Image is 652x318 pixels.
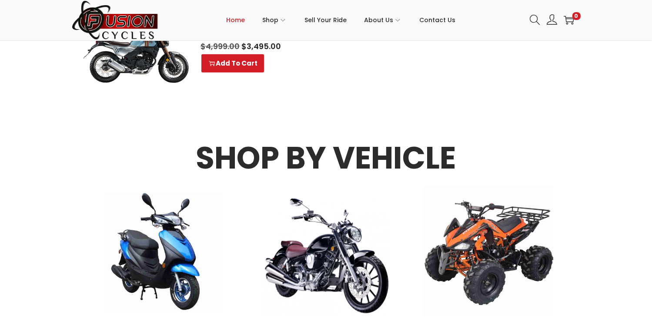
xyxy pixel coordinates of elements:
span: $ [201,41,206,52]
span: About Us [364,9,393,31]
span: 4,999.00 [201,41,240,52]
span: $ [241,41,247,52]
span: Contact Us [419,9,455,31]
h3: Shop By Vehicle [83,143,570,173]
a: Shop [262,0,287,40]
span: 3,495.00 [241,41,281,52]
span: Shop [262,9,278,31]
a: Select options for “LIFAN KPM 200” [201,54,264,73]
a: Sell Your Ride [304,0,347,40]
span: Sell Your Ride [304,9,347,31]
span: Home [226,9,245,31]
a: Home [226,0,245,40]
img: LIFAN KPM 200 [83,18,190,84]
nav: Primary navigation [159,0,523,40]
a: About Us [364,0,402,40]
a: CLEARANCE [83,18,190,84]
a: 0 [564,15,574,25]
a: Contact Us [419,0,455,40]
